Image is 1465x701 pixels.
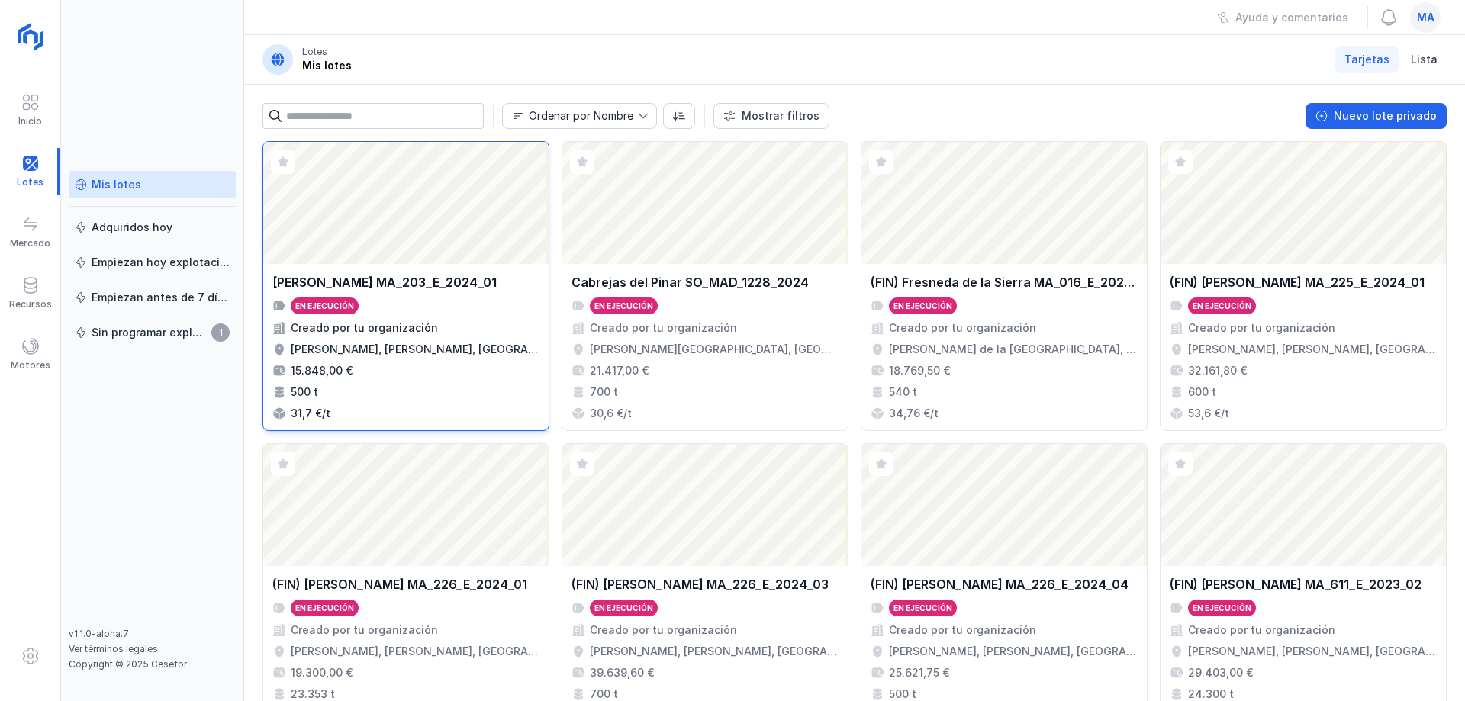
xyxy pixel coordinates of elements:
div: 18.769,50 € [889,363,950,378]
div: 34,76 €/t [889,406,939,421]
div: Mis lotes [302,58,352,73]
div: Creado por tu organización [291,622,438,638]
div: (FIN) [PERSON_NAME] MA_225_E_2024_01 [1170,273,1425,291]
div: v1.1.0-alpha.7 [69,628,236,640]
div: Creado por tu organización [1188,320,1335,336]
div: 600 t [1188,384,1216,400]
div: Creado por tu organización [590,622,737,638]
div: 15.848,00 € [291,363,353,378]
div: Copyright © 2025 Cesefor [69,658,236,670]
div: [PERSON_NAME] de la [GEOGRAPHIC_DATA], [GEOGRAPHIC_DATA], [GEOGRAPHIC_DATA], [GEOGRAPHIC_DATA] [889,342,1138,357]
div: (FIN) Fresneda de la Sierra MA_016_E_2024_01 [871,273,1138,291]
div: [PERSON_NAME], [PERSON_NAME], [GEOGRAPHIC_DATA], [GEOGRAPHIC_DATA] [291,644,539,659]
div: Creado por tu organización [889,622,1036,638]
a: (FIN) [PERSON_NAME] MA_225_E_2024_01En ejecuciónCreado por tu organización[PERSON_NAME], [PERSON_... [1160,141,1447,431]
span: Tarjetas [1344,52,1389,67]
div: 29.403,00 € [1188,665,1253,680]
div: [PERSON_NAME], [PERSON_NAME], [GEOGRAPHIC_DATA], [GEOGRAPHIC_DATA] [590,644,839,659]
div: 31,7 €/t [291,406,330,421]
div: [PERSON_NAME], [PERSON_NAME], [GEOGRAPHIC_DATA], [GEOGRAPHIC_DATA] [1188,644,1437,659]
div: 25.621,75 € [889,665,949,680]
div: Lotes [302,46,327,58]
a: Mis lotes [69,171,236,198]
div: Creado por tu organización [889,320,1036,336]
div: [PERSON_NAME], [PERSON_NAME], [GEOGRAPHIC_DATA], [GEOGRAPHIC_DATA] [291,342,539,357]
div: En ejecución [893,301,952,311]
div: 53,6 €/t [1188,406,1229,421]
a: Sin programar explotación1 [69,319,236,346]
a: Tarjetas [1335,46,1399,73]
div: [PERSON_NAME], [PERSON_NAME], [GEOGRAPHIC_DATA], [GEOGRAPHIC_DATA] [1188,342,1437,357]
div: En ejecución [594,301,653,311]
div: Ayuda y comentarios [1235,10,1348,25]
div: Creado por tu organización [590,320,737,336]
div: Cabrejas del Pinar SO_MAD_1228_2024 [572,273,809,291]
a: Adquiridos hoy [69,214,236,241]
a: [PERSON_NAME] MA_203_E_2024_01En ejecuciónCreado por tu organización[PERSON_NAME], [PERSON_NAME],... [262,141,549,431]
div: Inicio [18,115,42,127]
div: [PERSON_NAME][GEOGRAPHIC_DATA], [GEOGRAPHIC_DATA], [GEOGRAPHIC_DATA] [590,342,839,357]
div: Mostrar filtros [742,108,819,124]
div: 39.639,60 € [590,665,654,680]
div: (FIN) [PERSON_NAME] MA_226_E_2024_04 [871,575,1129,593]
div: Mercado [10,237,50,249]
img: logoRight.svg [11,18,50,56]
div: En ejecución [893,603,952,613]
button: Nuevo lote privado [1306,103,1447,129]
div: En ejecución [295,603,354,613]
a: Lista [1402,46,1447,73]
div: Ordenar por Nombre [529,111,633,121]
div: 30,6 €/t [590,406,632,421]
div: (FIN) [PERSON_NAME] MA_611_E_2023_02 [1170,575,1422,593]
button: Mostrar filtros [713,103,829,129]
div: Sin programar explotación [92,325,207,340]
div: Mis lotes [92,177,141,192]
div: En ejecución [594,603,653,613]
span: Lista [1411,52,1438,67]
div: 19.300,00 € [291,665,353,680]
div: Empiezan hoy explotación [92,255,230,270]
a: Cabrejas del Pinar SO_MAD_1228_2024En ejecuciónCreado por tu organización[PERSON_NAME][GEOGRAPHIC... [562,141,848,431]
div: (FIN) [PERSON_NAME] MA_226_E_2024_01 [272,575,527,593]
div: En ejecución [295,301,354,311]
div: En ejecución [1193,603,1251,613]
div: En ejecución [1193,301,1251,311]
div: Nuevo lote privado [1334,108,1437,124]
span: 1 [211,323,230,342]
div: Recursos [9,298,52,310]
button: Ayuda y comentarios [1207,5,1358,31]
div: 500 t [291,384,318,400]
div: Creado por tu organización [1188,622,1335,638]
div: 700 t [590,384,618,400]
div: 21.417,00 € [590,363,649,378]
div: [PERSON_NAME], [PERSON_NAME], [GEOGRAPHIC_DATA], [GEOGRAPHIC_DATA] [889,644,1138,659]
div: Motores [11,359,50,371]
div: 540 t [889,384,917,400]
div: Adquiridos hoy [92,220,172,235]
div: (FIN) [PERSON_NAME] MA_226_E_2024_03 [572,575,829,593]
div: [PERSON_NAME] MA_203_E_2024_01 [272,273,497,291]
span: Nombre [503,104,638,128]
a: Empiezan hoy explotación [69,249,236,276]
div: 32.161,80 € [1188,363,1247,378]
a: (FIN) Fresneda de la Sierra MA_016_E_2024_01En ejecuciónCreado por tu organización[PERSON_NAME] d... [861,141,1148,431]
div: Creado por tu organización [291,320,438,336]
span: ma [1417,10,1434,25]
div: Empiezan antes de 7 días [92,290,230,305]
a: Empiezan antes de 7 días [69,284,236,311]
a: Ver términos legales [69,643,158,654]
